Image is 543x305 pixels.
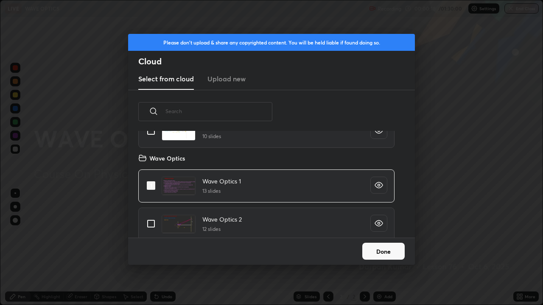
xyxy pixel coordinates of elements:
[202,177,241,186] h4: Wave Optics 1
[202,225,242,233] h5: 12 slides
[128,34,415,51] div: Please don't upload & share any copyrighted content. You will be held liable if found doing so.
[149,154,185,163] h4: Wave Optics
[165,93,272,129] input: Search
[162,177,196,195] img: 1739387338F19WF4.pdf
[138,74,194,84] h3: Select from cloud
[128,131,405,238] div: grid
[202,133,277,140] h5: 10 slides
[202,187,241,195] h5: 13 slides
[162,122,196,141] img: 1739415740956QDT.pdf
[362,243,405,260] button: Done
[138,56,415,67] h2: Cloud
[162,215,196,233] img: 17394771932ZJDS6.pdf
[202,215,242,224] h4: Wave Optics 2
